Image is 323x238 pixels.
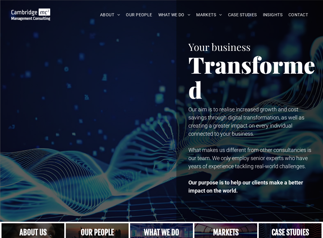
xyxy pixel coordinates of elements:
a: OUR PEOPLE [123,10,155,20]
img: Go to Homepage [11,8,50,20]
a: Your Business Transformed | Cambridge Management Consulting [11,9,50,16]
a: WHAT WE DO [155,10,193,20]
span: What makes us different from other consultancies is our team. We only employ senior experts who h... [188,147,311,169]
strong: Our purpose is to help our clients make a better impact on the world. [188,179,303,194]
span: Our aim is to realise increased growth and cost savings through digital transformation, as well a... [188,106,304,137]
a: CONTACT [285,10,311,20]
span: Your business [188,40,251,53]
a: INSIGHTS [260,10,285,20]
a: ABOUT [97,10,123,20]
span: Transformed [188,49,315,104]
a: MARKETS [193,10,225,20]
a: CASE STUDIES [225,10,260,20]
